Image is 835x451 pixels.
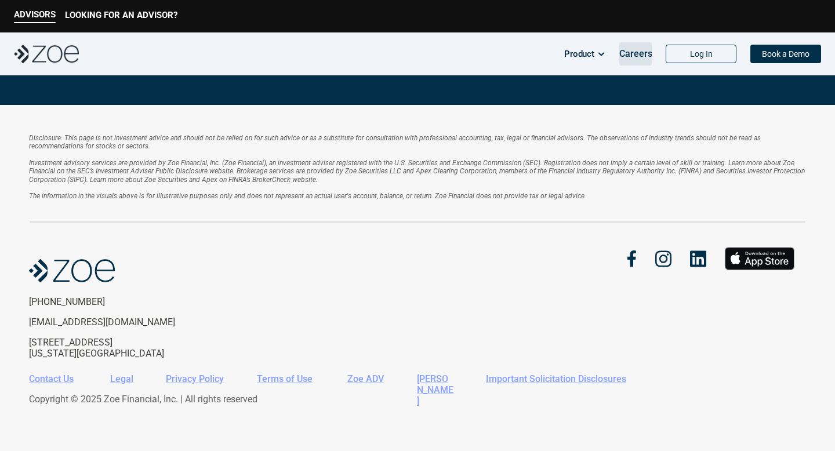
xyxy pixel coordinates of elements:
p: [STREET_ADDRESS] [US_STATE][GEOGRAPHIC_DATA] [29,337,219,359]
em: Investment advisory services are provided by Zoe Financial, Inc. (Zoe Financial), an investment a... [29,159,807,184]
a: Privacy Policy [166,373,224,384]
a: Terms of Use [257,373,313,384]
p: [PHONE_NUMBER] [29,296,219,307]
a: [PERSON_NAME] [417,373,453,406]
a: Important Solicitation Disclosures [486,373,626,384]
a: Log In [666,45,736,63]
em: Disclosure: This page is not investment advice and should not be relied on for such advice or as ... [29,134,763,150]
a: Zoe ADV [347,373,384,384]
a: Book a Demo [750,45,821,63]
p: LOOKING FOR AN ADVISOR? [65,10,177,20]
p: [EMAIL_ADDRESS][DOMAIN_NAME] [29,317,219,328]
a: Careers [619,42,652,66]
a: Contact Us [29,373,74,384]
p: ADVISORS [14,9,56,20]
p: Product [564,45,594,63]
em: The information in the visuals above is for illustrative purposes only and does not represent an ... [29,192,586,200]
p: Careers [619,48,652,59]
p: Log In [690,49,713,59]
a: Legal [110,373,133,384]
p: Copyright © 2025 Zoe Financial, Inc. | All rights reserved [29,394,797,405]
p: Book a Demo [762,49,809,59]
